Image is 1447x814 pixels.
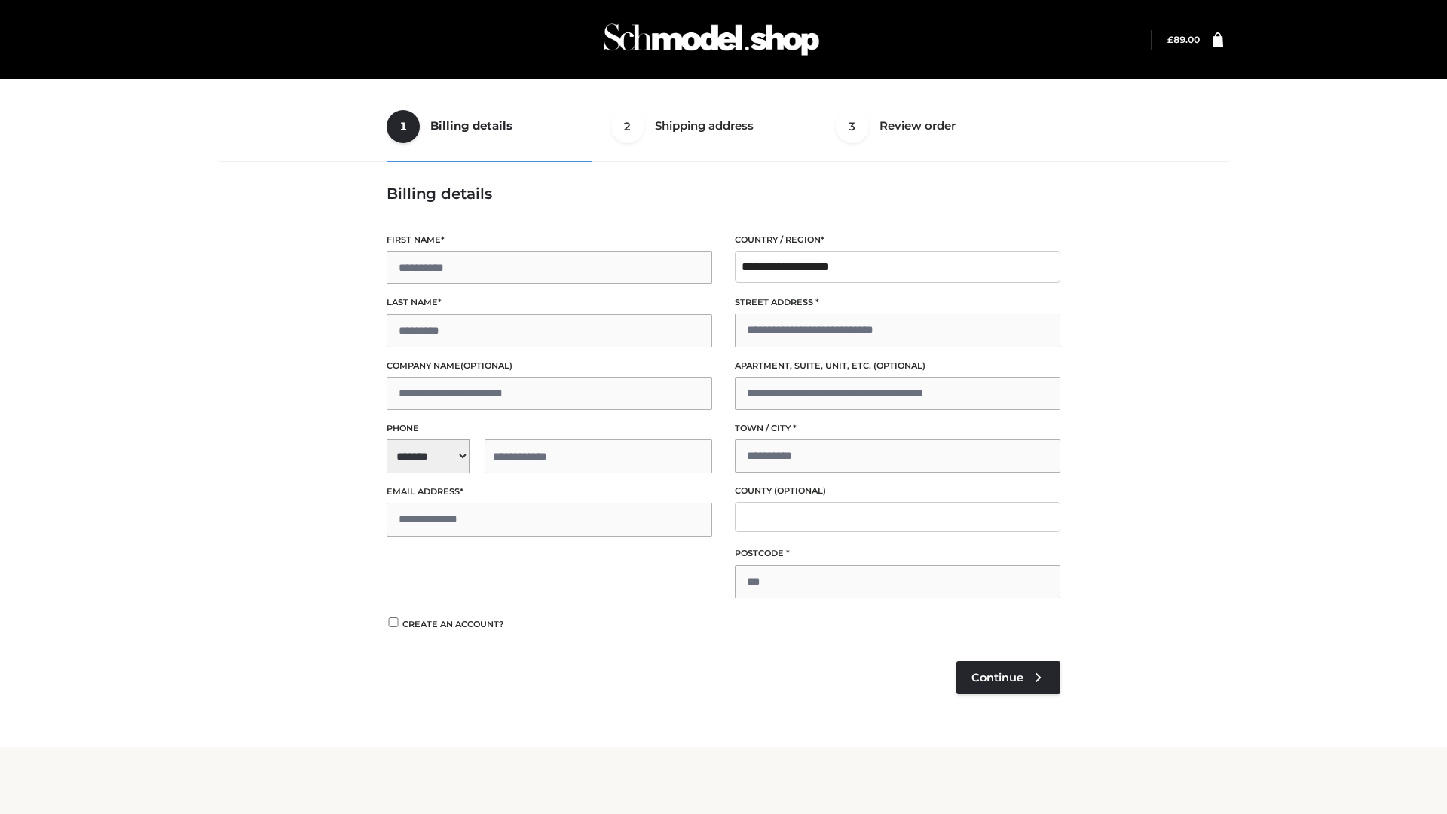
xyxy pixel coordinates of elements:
[387,185,1060,203] h3: Billing details
[735,546,1060,561] label: Postcode
[971,671,1023,684] span: Continue
[735,233,1060,247] label: Country / Region
[774,485,826,496] span: (optional)
[598,10,824,69] img: Schmodel Admin 964
[1167,34,1200,45] bdi: 89.00
[735,421,1060,436] label: Town / City
[387,233,712,247] label: First name
[387,421,712,436] label: Phone
[735,359,1060,373] label: Apartment, suite, unit, etc.
[1167,34,1200,45] a: £89.00
[460,360,512,371] span: (optional)
[735,295,1060,310] label: Street address
[735,484,1060,498] label: County
[956,661,1060,694] a: Continue
[402,619,504,629] span: Create an account?
[387,359,712,373] label: Company name
[873,360,925,371] span: (optional)
[387,295,712,310] label: Last name
[1167,34,1173,45] span: £
[387,485,712,499] label: Email address
[387,617,400,627] input: Create an account?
